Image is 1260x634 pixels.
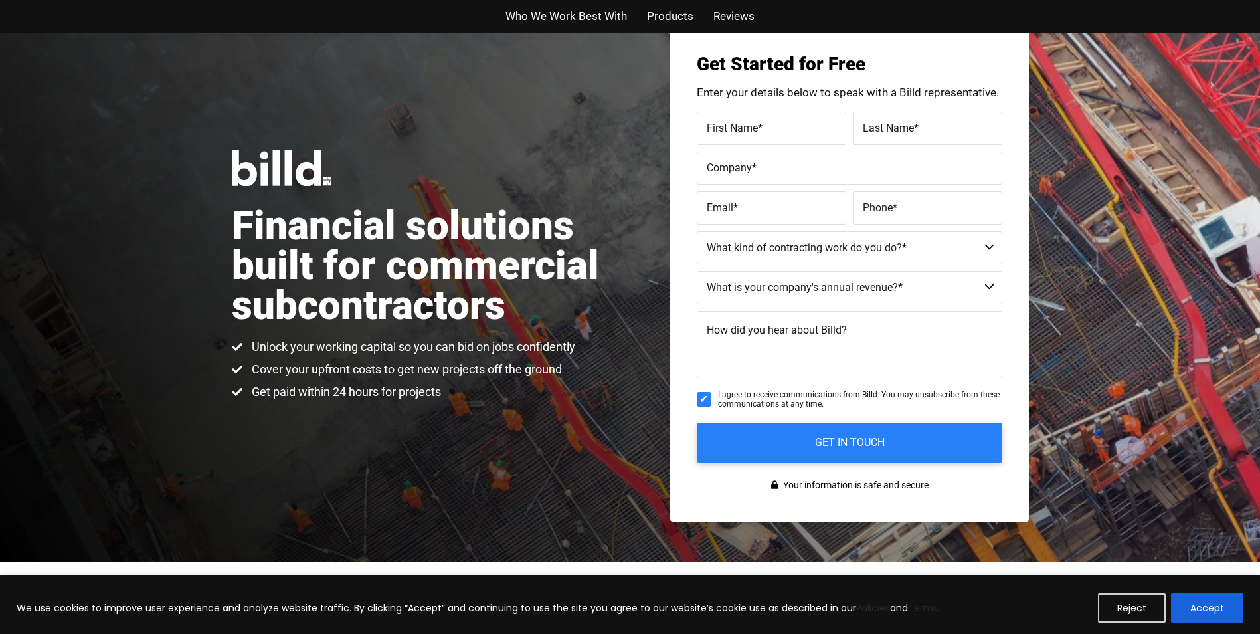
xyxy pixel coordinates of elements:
span: Get paid within 24 hours for projects [248,384,441,400]
p: Enter your details below to speak with a Billd representative. [697,87,1002,98]
span: Email [707,201,733,213]
span: I agree to receive communications from Billd. You may unsubscribe from these communications at an... [718,390,1002,409]
a: Policies [856,601,890,615]
p: We use cookies to improve user experience and analyze website traffic. By clicking “Accept” and c... [17,600,940,616]
span: Cover your upfront costs to get new projects off the ground [248,362,562,377]
span: Your information is safe and secure [780,476,929,495]
span: Last Name [863,121,914,134]
a: Products [647,7,693,26]
a: Reviews [713,7,755,26]
button: Reject [1098,593,1166,623]
input: GET IN TOUCH [697,423,1002,463]
span: First Name [707,121,758,134]
input: I agree to receive communications from Billd. You may unsubscribe from these communications at an... [697,392,711,407]
span: Phone [863,201,893,213]
h3: Get Started for Free [697,55,1002,74]
span: How did you hear about Billd? [707,324,847,336]
a: Terms [908,601,938,615]
h1: Financial solutions built for commercial subcontractors [232,206,630,326]
span: Company [707,161,752,173]
button: Accept [1171,593,1243,623]
a: Who We Work Best With [505,7,627,26]
span: Unlock your working capital so you can bid on jobs confidently [248,339,575,355]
